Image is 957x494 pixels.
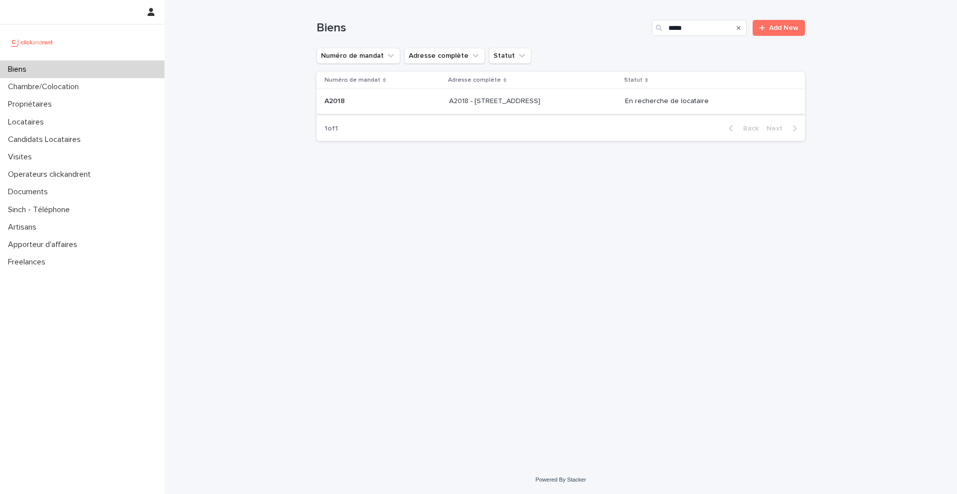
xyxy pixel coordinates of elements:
span: Back [737,125,759,132]
p: Chambre/Colocation [4,82,87,92]
input: Search [652,20,747,36]
p: 1 of 1 [317,117,346,141]
tr: A2018A2018 A2018 - [STREET_ADDRESS]A2018 - [STREET_ADDRESS] En recherche de locataire [317,89,805,114]
p: A2018 - [STREET_ADDRESS] [449,95,542,106]
p: Adresse complète [448,75,501,86]
p: Visites [4,152,40,162]
button: Back [721,124,763,133]
p: Operateurs clickandrent [4,170,99,179]
button: Adresse complète [404,48,485,64]
span: Next [767,125,789,132]
p: Sinch - Téléphone [4,205,78,215]
button: Numéro de mandat [317,48,400,64]
p: Freelances [4,257,53,267]
p: Propriétaires [4,100,60,109]
a: Powered By Stacker [535,477,586,483]
p: Numéro de mandat [324,75,380,86]
p: A2018 [324,95,347,106]
p: Artisans [4,223,44,232]
p: Documents [4,187,56,197]
h1: Biens [317,21,648,35]
button: Next [763,124,805,133]
span: Add New [769,24,798,31]
p: Apporteur d'affaires [4,240,85,249]
p: Biens [4,65,34,74]
a: Add New [753,20,805,36]
p: Candidats Locataires [4,135,89,144]
button: Statut [489,48,531,64]
p: Locataires [4,118,52,127]
p: Statut [624,75,642,86]
img: UCB0brd3T0yccxBKYDjQ [8,32,56,52]
p: En recherche de locataire [625,97,789,106]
